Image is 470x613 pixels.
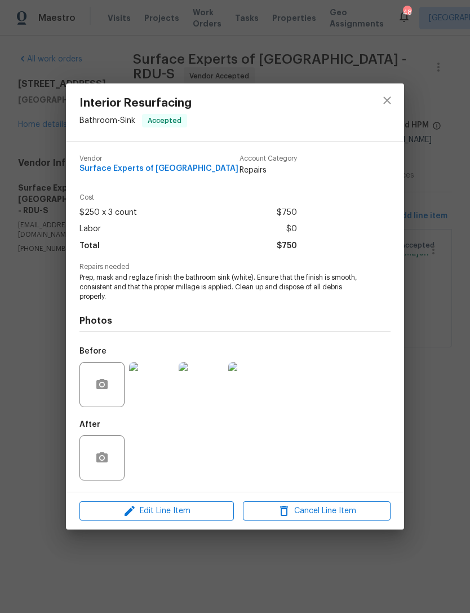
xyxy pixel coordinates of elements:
span: Cost [79,194,297,201]
h4: Photos [79,315,391,327]
button: Edit Line Item [79,501,234,521]
span: Account Category [240,155,297,162]
span: $0 [286,221,297,237]
button: close [374,87,401,114]
span: $250 x 3 count [79,205,137,221]
span: Accepted [143,115,186,126]
h5: After [79,421,100,429]
span: Cancel Line Item [246,504,387,518]
span: $750 [277,238,297,254]
span: Prep, mask and reglaze finish the bathroom sink (white). Ensure that the finish is smooth, consis... [79,273,360,301]
h5: Before [79,347,107,355]
span: Total [79,238,100,254]
button: Cancel Line Item [243,501,391,521]
span: $750 [277,205,297,221]
span: Bathroom - Sink [79,117,135,125]
div: 48 [403,7,411,18]
span: Repairs needed [79,263,391,271]
span: Repairs [240,165,297,176]
span: Interior Resurfacing [79,97,192,109]
span: Vendor [79,155,238,162]
span: Edit Line Item [83,504,230,518]
span: Surface Experts of [GEOGRAPHIC_DATA] [79,165,238,173]
span: Labor [79,221,101,237]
